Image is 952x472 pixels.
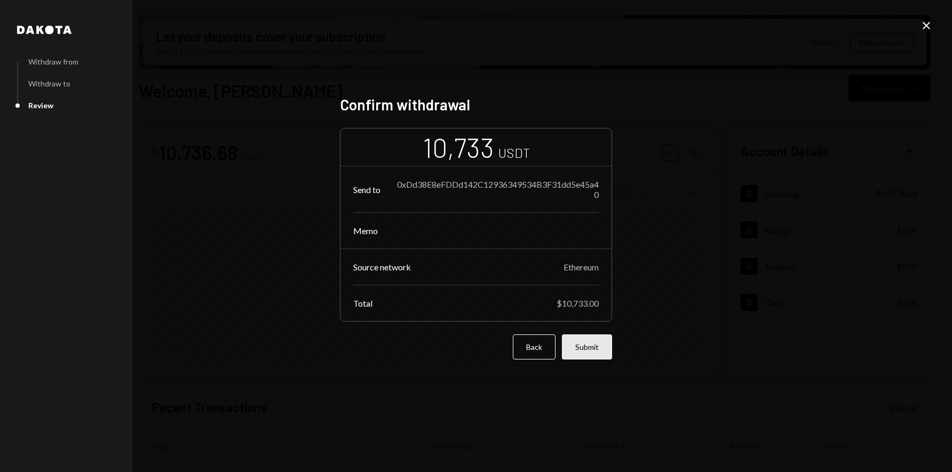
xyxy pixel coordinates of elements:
[513,334,556,359] button: Back
[28,79,70,88] div: Withdraw to
[353,226,378,236] div: Memo
[564,262,599,272] div: Ethereum
[393,179,599,199] div: 0xDd38E8eFDDd142C12936349534B3F31dd5e45a40
[562,334,612,359] button: Submit
[28,101,53,110] div: Review
[353,262,411,272] div: Source network
[423,131,494,164] div: 10,733
[340,94,612,115] h2: Confirm withdrawal
[557,298,599,308] div: $10,733.00
[353,298,372,308] div: Total
[353,185,380,195] div: Send to
[28,57,78,66] div: Withdraw from
[498,144,530,162] div: USDT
